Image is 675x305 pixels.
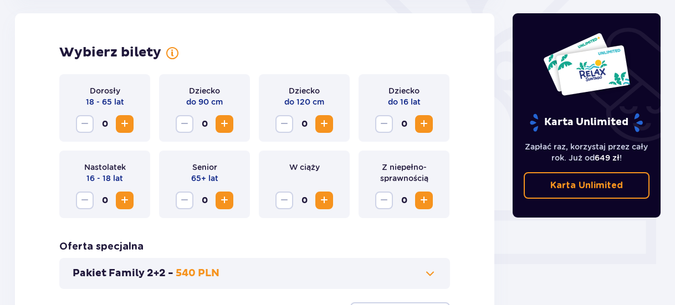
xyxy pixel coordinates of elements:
img: Dwie karty całoroczne do Suntago z napisem 'UNLIMITED RELAX', na białym tle z tropikalnymi liśćmi... [543,32,631,96]
span: 0 [96,115,114,133]
button: Zmniejsz [176,115,193,133]
button: Zwiększ [415,115,433,133]
span: 0 [96,192,114,209]
p: Nastolatek [84,162,126,173]
p: Dziecko [388,85,420,96]
a: Karta Unlimited [524,172,650,199]
p: W ciąży [289,162,320,173]
span: 0 [395,192,413,209]
p: Dziecko [189,85,220,96]
button: Zmniejsz [76,115,94,133]
p: Karta Unlimited [529,113,644,132]
span: 0 [295,115,313,133]
button: Zwiększ [116,115,134,133]
button: Zwiększ [315,115,333,133]
span: 0 [295,192,313,209]
button: Zmniejsz [375,192,393,209]
button: Zwiększ [116,192,134,209]
p: Senior [192,162,217,173]
button: Zwiększ [216,192,233,209]
p: Zapłać raz, korzystaj przez cały rok. Już od ! [524,141,650,163]
p: Z niepełno­sprawnością [367,162,441,184]
button: Pakiet Family 2+2 -540 PLN [73,267,437,280]
span: 0 [196,115,213,133]
button: Zwiększ [415,192,433,209]
button: Zwiększ [216,115,233,133]
span: 0 [395,115,413,133]
h2: Wybierz bilety [59,44,161,61]
p: Pakiet Family 2+2 - [73,267,173,280]
p: Dziecko [289,85,320,96]
p: 65+ lat [191,173,218,184]
button: Zmniejsz [375,115,393,133]
p: 540 PLN [176,267,219,280]
button: Zmniejsz [176,192,193,209]
p: 16 - 18 lat [86,173,123,184]
p: do 16 lat [388,96,421,107]
span: 649 zł [595,153,620,162]
p: Karta Unlimited [550,179,623,192]
button: Zmniejsz [275,192,293,209]
h3: Oferta specjalna [59,240,144,254]
p: do 90 cm [186,96,223,107]
button: Zmniejsz [76,192,94,209]
p: do 120 cm [284,96,324,107]
button: Zwiększ [315,192,333,209]
span: 0 [196,192,213,209]
button: Zmniejsz [275,115,293,133]
p: 18 - 65 lat [86,96,124,107]
p: Dorosły [90,85,120,96]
